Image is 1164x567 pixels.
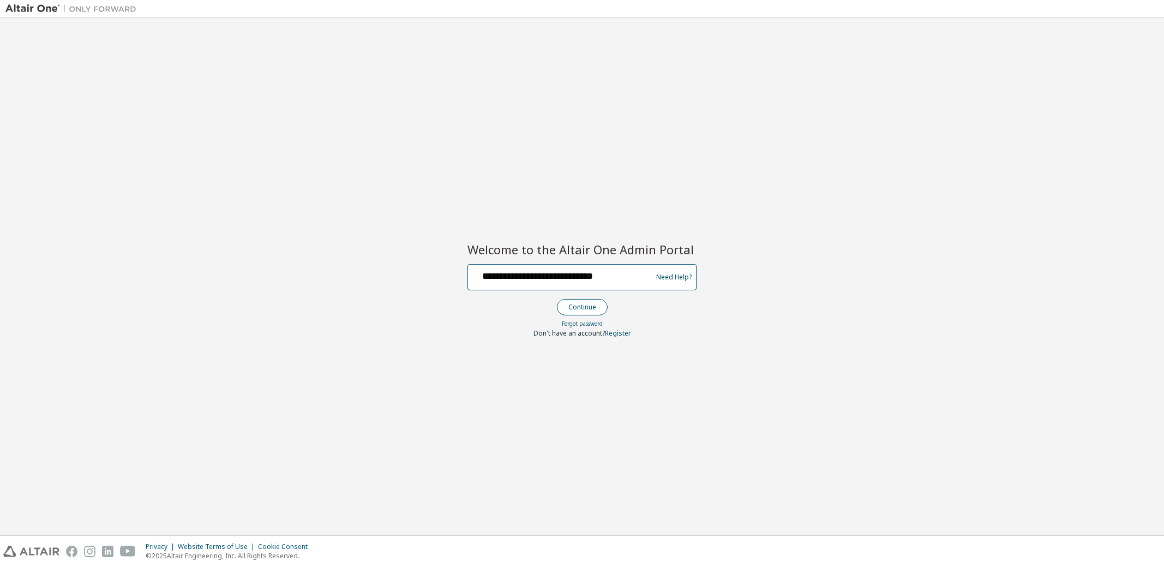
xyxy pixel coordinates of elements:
[120,546,136,557] img: youtube.svg
[3,546,59,557] img: altair_logo.svg
[5,3,142,14] img: Altair One
[258,542,314,551] div: Cookie Consent
[557,299,608,315] button: Continue
[146,542,178,551] div: Privacy
[467,242,697,257] h2: Welcome to the Altair One Admin Portal
[66,546,77,557] img: facebook.svg
[102,546,113,557] img: linkedin.svg
[562,320,603,327] a: Forgot password
[605,329,631,338] a: Register
[533,329,605,338] span: Don't have an account?
[84,546,95,557] img: instagram.svg
[146,551,314,560] p: © 2025 Altair Engineering, Inc. All Rights Reserved.
[178,542,258,551] div: Website Terms of Use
